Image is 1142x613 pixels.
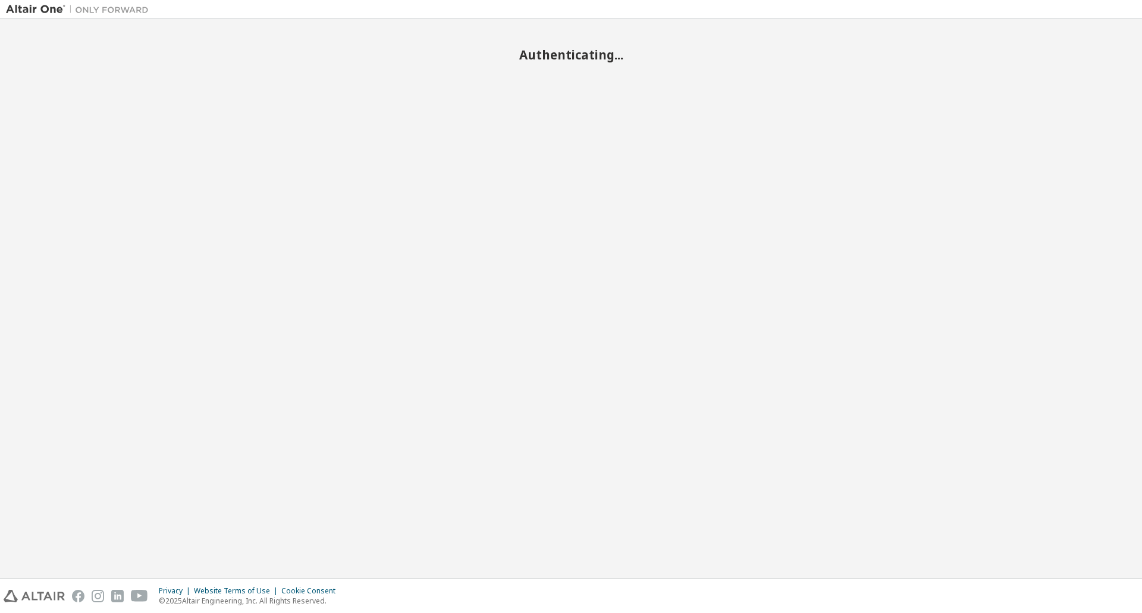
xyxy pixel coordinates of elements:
img: Altair One [6,4,155,15]
img: facebook.svg [72,590,84,602]
img: instagram.svg [92,590,104,602]
h2: Authenticating... [6,47,1136,62]
img: altair_logo.svg [4,590,65,602]
div: Cookie Consent [281,586,343,596]
img: linkedin.svg [111,590,124,602]
img: youtube.svg [131,590,148,602]
div: Privacy [159,586,194,596]
div: Website Terms of Use [194,586,281,596]
p: © 2025 Altair Engineering, Inc. All Rights Reserved. [159,596,343,606]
